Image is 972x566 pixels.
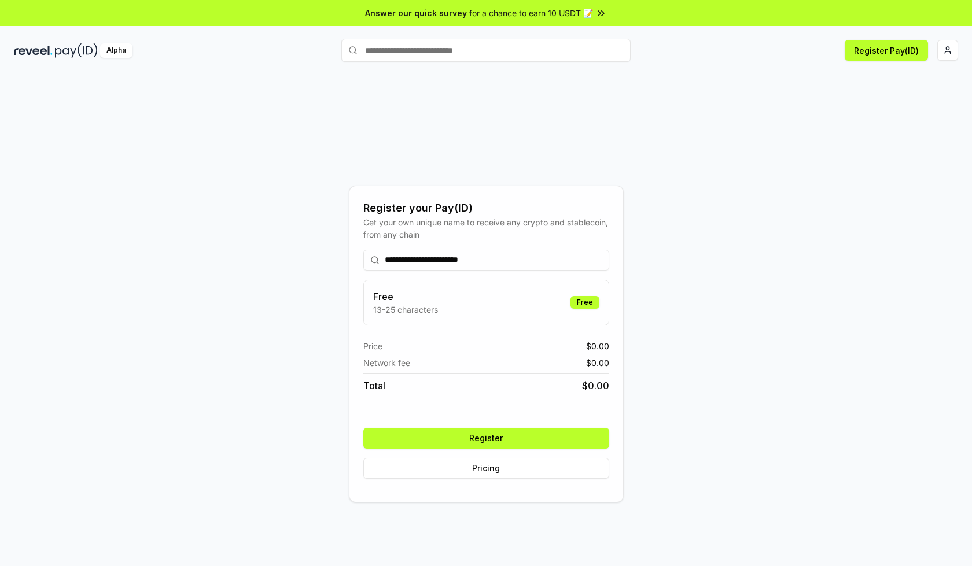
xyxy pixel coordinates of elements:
span: $ 0.00 [586,340,609,352]
div: Free [570,296,599,309]
span: Price [363,340,382,352]
button: Register [363,428,609,449]
p: 13-25 characters [373,304,438,316]
img: reveel_dark [14,43,53,58]
div: Alpha [100,43,132,58]
img: pay_id [55,43,98,58]
span: $ 0.00 [586,357,609,369]
button: Register Pay(ID) [845,40,928,61]
span: Answer our quick survey [365,7,467,19]
button: Pricing [363,458,609,479]
div: Get your own unique name to receive any crypto and stablecoin, from any chain [363,216,609,241]
span: Total [363,379,385,393]
span: Network fee [363,357,410,369]
h3: Free [373,290,438,304]
div: Register your Pay(ID) [363,200,609,216]
span: $ 0.00 [582,379,609,393]
span: for a chance to earn 10 USDT 📝 [469,7,593,19]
